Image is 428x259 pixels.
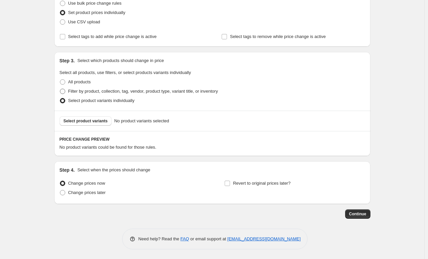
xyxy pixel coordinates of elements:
span: No product variants selected [114,118,169,124]
span: Revert to original prices later? [233,181,291,186]
span: or email support at [189,236,227,241]
span: Select tags to add while price change is active [68,34,157,39]
span: No product variants could be found for those rules. [60,145,156,150]
a: [EMAIL_ADDRESS][DOMAIN_NAME] [227,236,301,241]
span: Set product prices individually [68,10,125,15]
span: Select tags to remove while price change is active [230,34,326,39]
span: Continue [349,211,366,217]
p: Select which products should change in price [77,57,164,64]
span: Use bulk price change rules [68,1,121,6]
h2: Step 3. [60,57,75,64]
h6: PRICE CHANGE PREVIEW [60,137,365,142]
button: Select product variants [60,116,112,126]
span: Filter by product, collection, tag, vendor, product type, variant title, or inventory [68,89,218,94]
span: Select all products, use filters, or select products variants individually [60,70,191,75]
span: Need help? Read the [138,236,181,241]
span: Change prices later [68,190,106,195]
span: Select product variants [64,118,108,124]
a: FAQ [180,236,189,241]
span: Select product variants individually [68,98,134,103]
span: All products [68,79,91,84]
button: Continue [345,209,370,219]
span: Use CSV upload [68,19,100,24]
p: Select when the prices should change [77,167,150,173]
h2: Step 4. [60,167,75,173]
span: Change prices now [68,181,105,186]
